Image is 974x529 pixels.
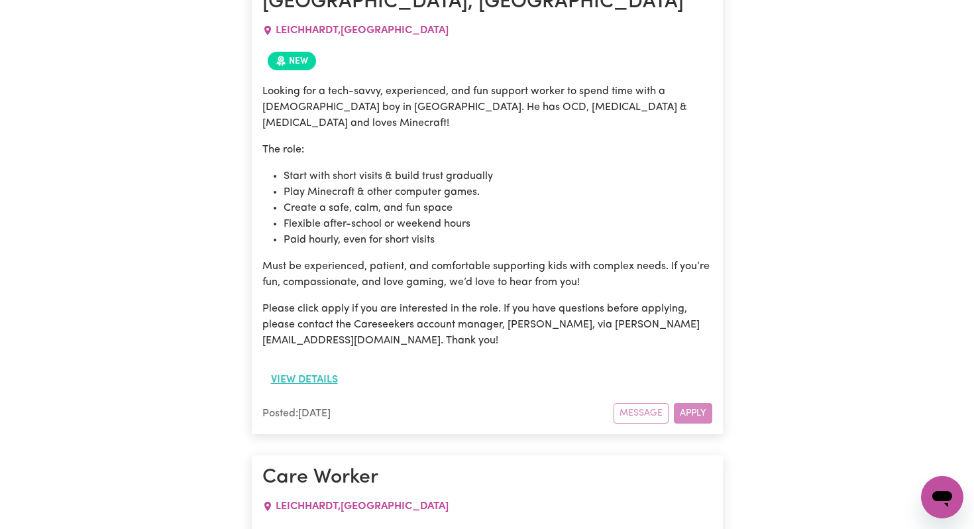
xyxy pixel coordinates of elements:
[284,216,712,232] li: Flexible after-school or weekend hours
[262,406,614,422] div: Posted: [DATE]
[284,184,712,200] li: Play Minecraft & other computer games.
[262,259,712,290] p: Must be experienced, patient, and comfortable supporting kids with complex needs. If you’re fun, ...
[262,142,712,158] p: The role:
[268,52,316,70] span: Job posted within the last 30 days
[276,501,449,512] span: LEICHHARDT , [GEOGRAPHIC_DATA]
[284,168,712,184] li: Start with short visits & build trust gradually
[262,466,712,490] h1: Care Worker
[284,232,712,248] li: Paid hourly, even for short visits
[276,25,449,36] span: LEICHHARDT , [GEOGRAPHIC_DATA]
[262,84,712,131] p: Looking for a tech-savvy, experienced, and fun support worker to spend time with a [DEMOGRAPHIC_D...
[262,367,347,392] button: View details
[921,476,963,518] iframe: Button to launch messaging window
[262,301,712,349] p: Please click apply if you are interested in the role. If you have questions before applying, plea...
[284,200,712,216] li: Create a safe, calm, and fun space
